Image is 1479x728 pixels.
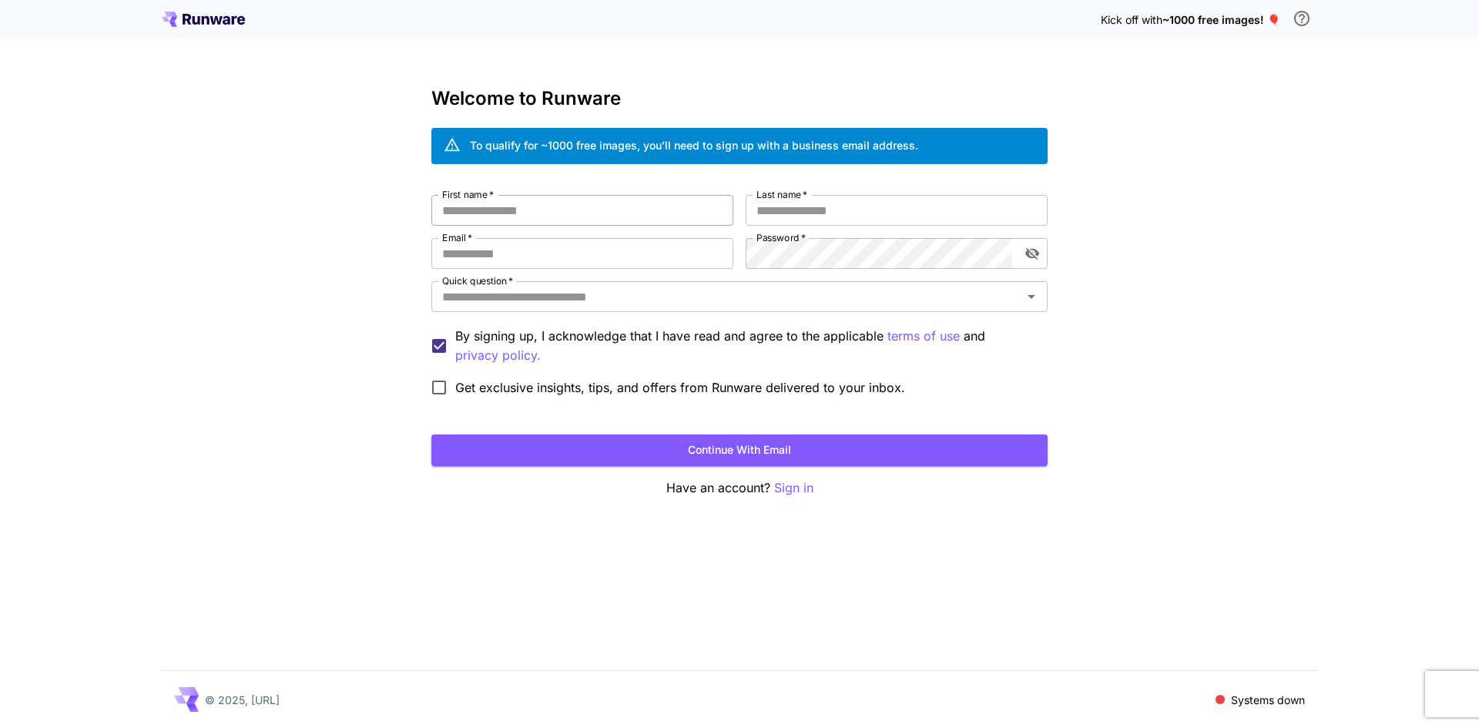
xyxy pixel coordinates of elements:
button: By signing up, I acknowledge that I have read and agree to the applicable and privacy policy. [887,327,960,346]
button: Open [1021,286,1042,307]
p: Have an account? [431,478,1048,498]
label: Email [442,231,472,244]
button: By signing up, I acknowledge that I have read and agree to the applicable terms of use and [455,346,541,365]
h3: Welcome to Runware [431,88,1048,109]
label: Password [756,231,806,244]
p: By signing up, I acknowledge that I have read and agree to the applicable and [455,327,1035,365]
button: Continue with email [431,434,1048,466]
span: Get exclusive insights, tips, and offers from Runware delivered to your inbox. [455,378,905,397]
span: ~1000 free images! 🎈 [1162,13,1280,26]
p: terms of use [887,327,960,346]
label: Quick question [442,274,513,287]
label: First name [442,188,494,201]
span: Kick off with [1101,13,1162,26]
p: privacy policy. [455,346,541,365]
button: In order to qualify for free credit, you need to sign up with a business email address and click ... [1286,3,1317,34]
button: toggle password visibility [1018,240,1046,267]
p: Systems down [1231,692,1305,708]
label: Last name [756,188,807,201]
p: © 2025, [URL] [205,692,280,708]
button: Sign in [774,478,813,498]
div: To qualify for ~1000 free images, you’ll need to sign up with a business email address. [470,137,918,153]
